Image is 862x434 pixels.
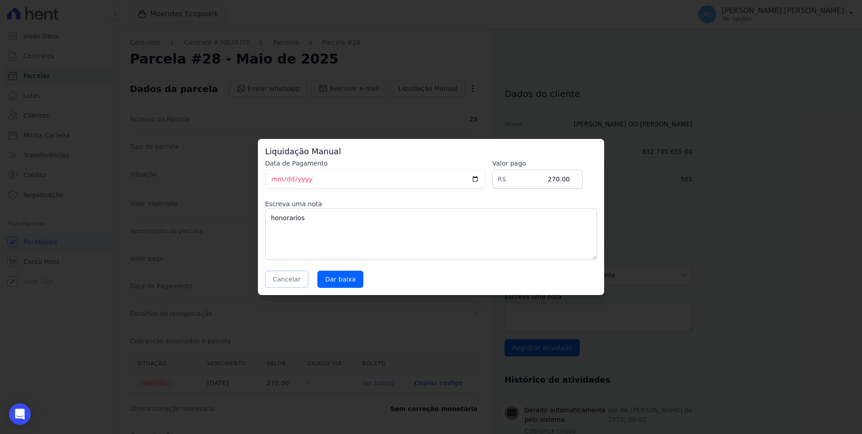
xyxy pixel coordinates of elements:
label: Data de Pagamento [265,159,485,168]
input: Dar baixa [317,271,363,288]
div: Open Intercom Messenger [9,403,31,425]
label: Valor pago [492,159,582,168]
button: Cancelar [265,271,308,288]
label: Escreva uma nota [265,199,597,208]
h3: Liquidação Manual [265,146,597,157]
